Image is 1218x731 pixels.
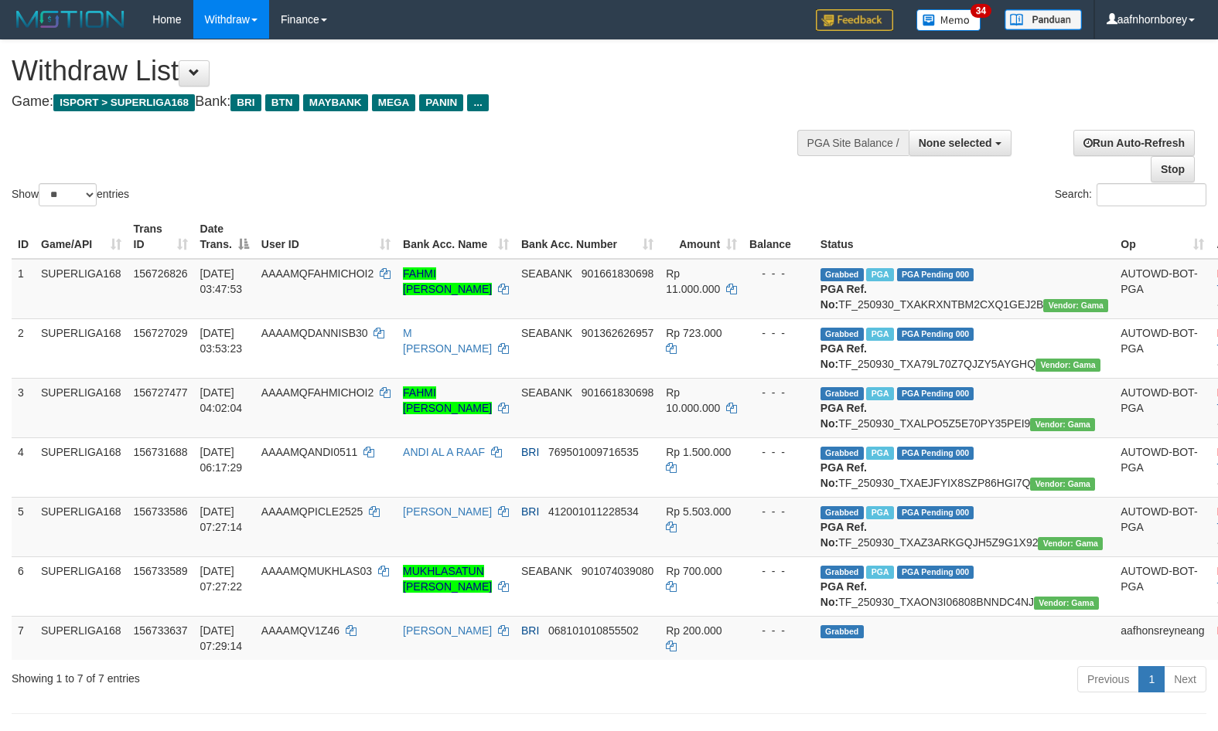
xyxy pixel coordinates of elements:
[749,266,808,281] div: - - -
[12,437,35,497] td: 4
[200,505,243,533] span: [DATE] 07:27:14
[200,565,243,593] span: [DATE] 07:27:22
[821,521,867,549] b: PGA Ref. No:
[821,342,867,370] b: PGA Ref. No:
[134,386,188,399] span: 156727477
[797,130,909,156] div: PGA Site Balance /
[1114,215,1210,259] th: Op: activate to sort column ascending
[582,386,653,399] span: Copy 901661830698 to clipboard
[814,259,1114,319] td: TF_250930_TXAKRXNTBM2CXQ1GEJ2B
[1073,130,1195,156] a: Run Auto-Refresh
[1114,437,1210,497] td: AUTOWD-BOT-PGA
[200,446,243,474] span: [DATE] 06:17:29
[35,497,128,556] td: SUPERLIGA168
[397,215,515,259] th: Bank Acc. Name: activate to sort column ascending
[1005,9,1082,30] img: panduan.png
[919,137,992,149] span: None selected
[12,497,35,556] td: 5
[35,259,128,319] td: SUPERLIGA168
[230,94,261,111] span: BRI
[666,505,731,518] span: Rp 5.503.000
[666,624,722,637] span: Rp 200.000
[897,328,974,341] span: PGA Pending
[897,447,974,460] span: PGA Pending
[821,580,867,608] b: PGA Ref. No:
[521,267,572,280] span: SEABANK
[200,327,243,355] span: [DATE] 03:53:23
[821,625,864,638] span: Grabbed
[372,94,416,111] span: MEGA
[814,378,1114,437] td: TF_250930_TXALPO5Z5E70PY35PEI9
[814,318,1114,378] td: TF_250930_TXA79L70Z7QJZY5AYGHQ
[403,565,492,593] a: MUKHLASATUN [PERSON_NAME]
[1114,318,1210,378] td: AUTOWD-BOT-PGA
[261,267,374,280] span: AAAAMQFAHMICHOI2
[866,387,893,400] span: Marked by aafandaneth
[666,446,731,458] span: Rp 1.500.000
[521,386,572,399] span: SEABANK
[821,506,864,519] span: Grabbed
[897,566,974,579] span: PGA Pending
[814,437,1114,497] td: TF_250930_TXAEJFYIX8SZP86HGI7Q
[12,56,797,87] h1: Withdraw List
[749,385,808,400] div: - - -
[548,505,639,518] span: Copy 412001011228534 to clipboard
[666,267,720,295] span: Rp 11.000.000
[53,94,195,111] span: ISPORT > SUPERLIGA168
[261,624,339,637] span: AAAAMQV1Z46
[548,624,639,637] span: Copy 068101010855502 to clipboard
[12,665,496,686] div: Showing 1 to 7 of 7 entries
[265,94,299,111] span: BTN
[866,268,893,281] span: Marked by aafandaneth
[261,446,358,458] span: AAAAMQANDI0511
[521,505,539,518] span: BRI
[261,386,374,399] span: AAAAMQFAHMICHOI2
[35,378,128,437] td: SUPERLIGA168
[261,565,372,577] span: AAAAMQMUKHLAS03
[35,318,128,378] td: SUPERLIGA168
[666,386,720,414] span: Rp 10.000.000
[1035,359,1100,372] span: Vendor URL: https://trx31.1velocity.biz
[1151,156,1195,182] a: Stop
[582,565,653,577] span: Copy 901074039080 to clipboard
[582,267,653,280] span: Copy 901661830698 to clipboard
[403,624,492,637] a: [PERSON_NAME]
[1114,259,1210,319] td: AUTOWD-BOT-PGA
[303,94,368,111] span: MAYBANK
[255,215,397,259] th: User ID: activate to sort column ascending
[134,327,188,339] span: 156727029
[582,327,653,339] span: Copy 901362626957 to clipboard
[897,268,974,281] span: PGA Pending
[1077,666,1139,692] a: Previous
[1164,666,1206,692] a: Next
[467,94,488,111] span: ...
[1114,616,1210,660] td: aafhonsreyneang
[12,318,35,378] td: 2
[134,624,188,637] span: 156733637
[866,447,893,460] span: Marked by aafromsomean
[200,267,243,295] span: [DATE] 03:47:53
[814,556,1114,616] td: TF_250930_TXAON3I06808BNNDC4NJ
[134,505,188,518] span: 156733586
[35,616,128,660] td: SUPERLIGA168
[1030,418,1095,431] span: Vendor URL: https://trx31.1velocity.biz
[1034,597,1099,610] span: Vendor URL: https://trx31.1velocity.biz
[521,327,572,339] span: SEABANK
[200,386,243,414] span: [DATE] 04:02:04
[35,437,128,497] td: SUPERLIGA168
[521,565,572,577] span: SEABANK
[821,402,867,430] b: PGA Ref. No:
[666,565,722,577] span: Rp 700.000
[35,556,128,616] td: SUPERLIGA168
[194,215,255,259] th: Date Trans.: activate to sort column descending
[12,183,129,206] label: Show entries
[521,446,539,458] span: BRI
[1097,183,1206,206] input: Search:
[814,215,1114,259] th: Status
[897,387,974,400] span: PGA Pending
[1138,666,1165,692] a: 1
[821,387,864,400] span: Grabbed
[971,4,991,18] span: 34
[39,183,97,206] select: Showentries
[866,566,893,579] span: Marked by aafandaneth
